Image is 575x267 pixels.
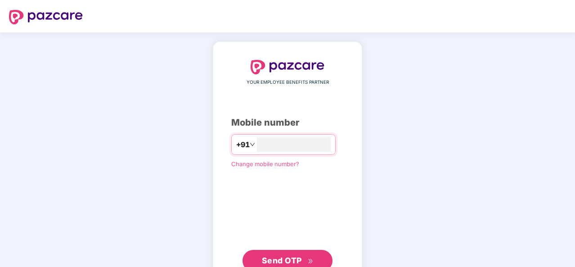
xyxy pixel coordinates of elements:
a: Change mobile number? [231,160,299,167]
div: Mobile number [231,116,344,130]
img: logo [251,60,324,74]
span: down [250,142,255,147]
span: Send OTP [262,256,302,265]
span: double-right [308,258,314,264]
span: YOUR EMPLOYEE BENEFITS PARTNER [247,79,329,86]
span: +91 [236,139,250,150]
img: logo [9,10,83,24]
